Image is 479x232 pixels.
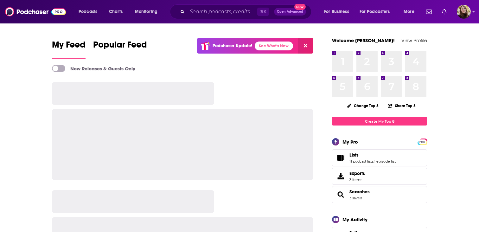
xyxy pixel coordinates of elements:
[334,153,347,162] a: Lists
[457,5,471,19] button: Show profile menu
[404,7,414,16] span: More
[355,7,399,17] button: open menu
[399,7,422,17] button: open menu
[324,7,349,16] span: For Business
[135,7,157,16] span: Monitoring
[131,7,166,17] button: open menu
[74,7,105,17] button: open menu
[360,7,390,16] span: For Podcasters
[424,6,434,17] a: Show notifications dropdown
[93,39,147,54] span: Popular Feed
[52,39,86,54] span: My Feed
[349,152,359,158] span: Lists
[52,65,135,72] a: New Releases & Guests Only
[349,177,365,182] span: 3 items
[342,216,367,222] div: My Activity
[5,6,66,18] img: Podchaser - Follow, Share and Rate Podcasts
[418,139,426,144] a: PRO
[374,159,374,164] span: ,
[257,8,269,16] span: ⌘ K
[349,196,362,200] a: 3 saved
[349,171,365,176] span: Exports
[343,102,382,110] button: Change Top 8
[176,4,317,19] div: Search podcasts, credits, & more...
[105,7,126,17] a: Charts
[274,8,306,16] button: Open AdvancedNew
[401,37,427,43] a: View Profile
[109,7,123,16] span: Charts
[332,168,427,185] a: Exports
[332,37,395,43] a: Welcome [PERSON_NAME]!
[255,42,293,50] a: See What's New
[349,189,370,195] a: Searches
[439,6,449,17] a: Show notifications dropdown
[349,152,396,158] a: Lists
[320,7,357,17] button: open menu
[457,5,471,19] img: User Profile
[387,100,416,112] button: Share Top 8
[277,10,303,13] span: Open Advanced
[332,117,427,126] a: Create My Top 8
[93,39,147,59] a: Popular Feed
[349,159,374,164] a: 11 podcast lists
[332,149,427,166] span: Lists
[187,7,257,17] input: Search podcasts, credits, & more...
[294,4,306,10] span: New
[334,172,347,181] span: Exports
[213,43,252,48] p: Podchaser Update!
[79,7,97,16] span: Podcasts
[334,190,347,199] a: Searches
[342,139,358,145] div: My Pro
[374,159,396,164] a: 1 episode list
[332,186,427,203] span: Searches
[52,39,86,59] a: My Feed
[457,5,471,19] span: Logged in as katiefuchs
